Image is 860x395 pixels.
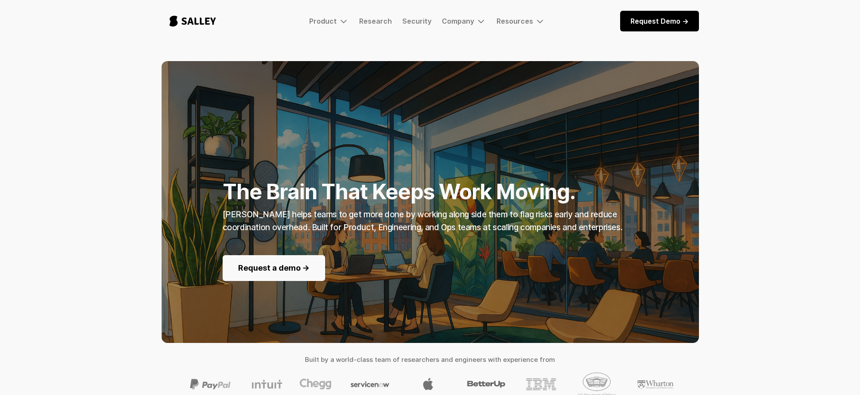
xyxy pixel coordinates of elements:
strong: [PERSON_NAME] helps teams to get more done by working along side them to flag risks early and red... [223,210,623,232]
div: Company [442,16,486,26]
a: Security [402,17,432,25]
a: Research [359,17,392,25]
div: Resources [497,16,545,26]
strong: The Brain That Keeps Work Moving. [223,179,576,204]
a: Request Demo -> [620,11,699,31]
h4: Built by a world-class team of researchers and engineers with experience from [161,353,699,366]
a: home [161,7,224,35]
a: Request a demo -> [223,255,325,281]
div: Product [309,17,337,25]
div: Company [442,17,474,25]
div: Resources [497,17,533,25]
div: Product [309,16,349,26]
